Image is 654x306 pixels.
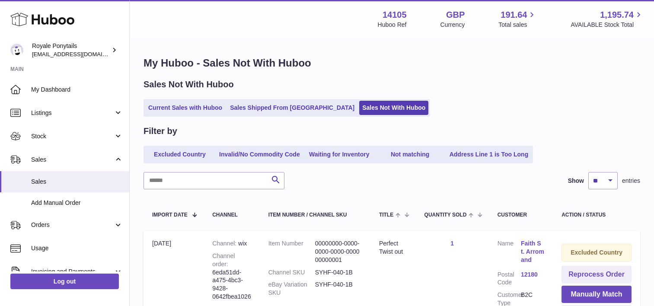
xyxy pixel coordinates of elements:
a: Sales Not With Huboo [359,101,428,115]
h1: My Huboo - Sales Not With Huboo [144,56,640,70]
span: Stock [31,132,114,140]
a: Log out [10,274,119,289]
dd: SYHF-040-1B [315,280,362,297]
img: qphill92@gmail.com [10,44,23,57]
div: 6eda51dd-a475-4bc3-9428-0642fbea1026 [212,252,251,301]
dt: Channel SKU [268,268,315,277]
span: Title [379,212,393,218]
a: 12180 [521,271,544,279]
a: Waiting for Inventory [305,147,374,162]
dt: Name [498,239,521,266]
div: Customer [498,212,544,218]
div: wix [212,239,251,248]
a: Sales Shipped From [GEOGRAPHIC_DATA] [227,101,357,115]
strong: Excluded Country [571,249,622,256]
strong: Channel order [212,252,235,268]
h2: Sales Not With Huboo [144,79,234,90]
a: 1,195.74 AVAILABLE Stock Total [571,9,644,29]
strong: Channel [212,240,238,247]
span: My Dashboard [31,86,123,94]
span: Listings [31,109,114,117]
a: Not matching [376,147,445,162]
a: 1 [450,240,454,247]
dd: 00000000-0000-0000-0000-000000000001 [315,239,362,264]
span: Add Manual Order [31,199,123,207]
div: Huboo Ref [378,21,407,29]
div: Royale Ponytails [32,42,110,58]
dt: Item Number [268,239,315,264]
dt: eBay Variation SKU [268,280,315,297]
dd: SYHF-040-1B [315,268,362,277]
a: Address Line 1 is Too Long [447,147,532,162]
span: 191.64 [501,9,527,21]
div: Currency [440,21,465,29]
label: Show [568,177,584,185]
a: Faith St. Arromand [521,239,544,264]
a: Current Sales with Huboo [145,101,225,115]
span: Sales [31,156,114,164]
a: Invalid/No Commodity Code [216,147,303,162]
dt: Postal Code [498,271,521,287]
span: [EMAIL_ADDRESS][DOMAIN_NAME] [32,51,127,57]
span: Total sales [498,21,537,29]
a: 191.64 Total sales [498,9,537,29]
span: 1,195.74 [600,9,634,21]
span: Orders [31,221,114,229]
span: Import date [152,212,188,218]
strong: 14105 [383,9,407,21]
div: Item Number / Channel SKU [268,212,362,218]
div: Perfect Twist out [379,239,407,256]
h2: Filter by [144,125,177,137]
span: entries [622,177,640,185]
span: Invoicing and Payments [31,268,114,276]
div: Channel [212,212,251,218]
button: Manually Match [561,286,632,303]
span: Usage [31,244,123,252]
button: Reprocess Order [561,266,632,284]
span: AVAILABLE Stock Total [571,21,644,29]
span: Sales [31,178,123,186]
span: Quantity Sold [424,212,467,218]
div: Action / Status [561,212,632,218]
a: Excluded Country [145,147,214,162]
strong: GBP [446,9,465,21]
